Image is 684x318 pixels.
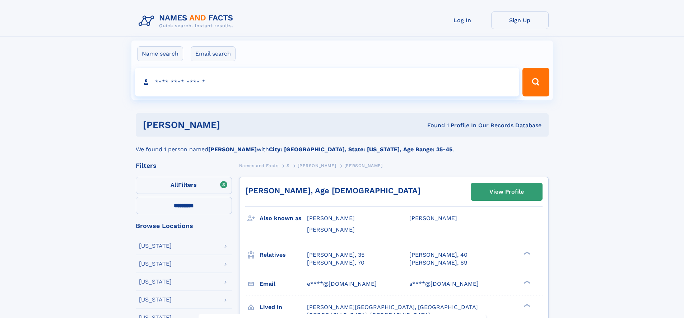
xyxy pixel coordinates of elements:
h3: Also known as [260,212,307,224]
div: Found 1 Profile In Our Records Database [324,122,541,129]
label: Name search [137,46,183,61]
div: ❯ [522,251,531,255]
span: [PERSON_NAME] [298,163,336,168]
span: [PERSON_NAME] [307,215,355,222]
span: [PERSON_NAME][GEOGRAPHIC_DATA], [GEOGRAPHIC_DATA] [307,304,478,310]
a: [PERSON_NAME], Age [DEMOGRAPHIC_DATA] [245,186,420,195]
span: [PERSON_NAME] [307,226,355,233]
div: [US_STATE] [139,279,172,285]
button: Search Button [522,68,549,96]
a: [PERSON_NAME], 40 [409,251,467,259]
b: City: [GEOGRAPHIC_DATA], State: [US_STATE], Age Range: 35-45 [269,146,452,153]
label: Email search [191,46,236,61]
a: [PERSON_NAME] [298,161,336,170]
div: We found 1 person named with . [136,137,549,154]
a: [PERSON_NAME], 35 [307,251,364,259]
input: search input [135,68,520,96]
a: [PERSON_NAME], 69 [409,259,467,267]
a: Names and Facts [239,161,279,170]
a: Log In [434,11,491,29]
span: [PERSON_NAME] [409,215,457,222]
div: [US_STATE] [139,297,172,303]
h1: [PERSON_NAME] [143,120,324,129]
label: Filters [136,177,232,194]
span: [PERSON_NAME] [344,163,383,168]
div: ❯ [522,303,531,308]
a: S [287,161,290,170]
div: View Profile [489,184,524,200]
h3: Relatives [260,249,307,261]
a: [PERSON_NAME], 70 [307,259,364,267]
div: [US_STATE] [139,261,172,267]
b: [PERSON_NAME] [208,146,257,153]
div: Filters [136,162,232,169]
h3: Email [260,278,307,290]
span: All [171,181,178,188]
div: Browse Locations [136,223,232,229]
h3: Lived in [260,301,307,313]
a: Sign Up [491,11,549,29]
img: Logo Names and Facts [136,11,239,31]
div: ❯ [522,280,531,284]
a: View Profile [471,183,542,200]
div: [US_STATE] [139,243,172,249]
span: S [287,163,290,168]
